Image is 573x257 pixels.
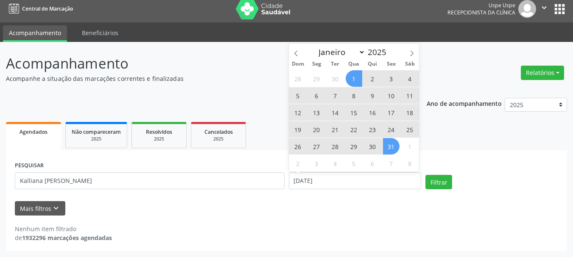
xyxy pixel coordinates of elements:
span: Outubro 12, 2025 [290,104,306,121]
div: 2025 [72,136,121,142]
span: Outubro 8, 2025 [346,87,362,104]
i: keyboard_arrow_down [51,204,61,213]
span: Outubro 19, 2025 [290,121,306,138]
span: Dom [289,61,307,67]
span: Outubro 13, 2025 [308,104,325,121]
span: Outubro 7, 2025 [327,87,344,104]
span: Setembro 29, 2025 [308,70,325,87]
div: Uspe Uspe [447,2,515,9]
span: Outubro 15, 2025 [346,104,362,121]
span: Outubro 1, 2025 [346,70,362,87]
span: Outubro 17, 2025 [383,104,400,121]
span: Outubro 6, 2025 [308,87,325,104]
span: Qui [363,61,382,67]
input: Year [365,47,393,58]
a: Central de Marcação [6,2,73,16]
button: Relatórios [521,66,564,80]
span: Qua [344,61,363,67]
i:  [539,3,549,12]
span: Outubro 16, 2025 [364,104,381,121]
button: Mais filtroskeyboard_arrow_down [15,201,65,216]
p: Ano de acompanhamento [427,98,502,108]
input: Nome, código do beneficiário ou CPF [15,172,285,189]
span: Outubro 24, 2025 [383,121,400,138]
div: 2025 [197,136,240,142]
span: Novembro 3, 2025 [308,155,325,171]
div: Nenhum item filtrado [15,224,112,233]
span: Novembro 6, 2025 [364,155,381,171]
span: Novembro 8, 2025 [402,155,418,171]
span: Resolvidos [146,128,172,135]
span: Novembro 4, 2025 [327,155,344,171]
span: Seg [307,61,326,67]
a: Beneficiários [76,25,124,40]
span: Outubro 9, 2025 [364,87,381,104]
span: Outubro 11, 2025 [402,87,418,104]
p: Acompanhamento [6,53,399,74]
span: Outubro 10, 2025 [383,87,400,104]
span: Outubro 30, 2025 [364,138,381,155]
button: apps [552,2,567,17]
span: Setembro 28, 2025 [290,70,306,87]
strong: 1932296 marcações agendadas [22,234,112,242]
span: Novembro 5, 2025 [346,155,362,171]
span: Setembro 30, 2025 [327,70,344,87]
span: Outubro 21, 2025 [327,121,344,138]
select: Month [315,46,366,58]
span: Outubro 23, 2025 [364,121,381,138]
span: Outubro 22, 2025 [346,121,362,138]
span: Outubro 5, 2025 [290,87,306,104]
span: Outubro 3, 2025 [383,70,400,87]
span: Cancelados [204,128,233,135]
span: Agendados [20,128,48,135]
span: Outubro 18, 2025 [402,104,418,121]
span: Recepcionista da clínica [447,9,515,16]
span: Outubro 20, 2025 [308,121,325,138]
label: PESQUISAR [15,159,44,172]
span: Outubro 14, 2025 [327,104,344,121]
span: Outubro 28, 2025 [327,138,344,155]
span: Outubro 27, 2025 [308,138,325,155]
span: Novembro 7, 2025 [383,155,400,171]
a: Acompanhamento [3,25,67,42]
button: Filtrar [425,175,452,189]
span: Outubro 4, 2025 [402,70,418,87]
span: Não compareceram [72,128,121,135]
span: Ter [326,61,344,67]
span: Outubro 2, 2025 [364,70,381,87]
span: Outubro 29, 2025 [346,138,362,155]
p: Acompanhe a situação das marcações correntes e finalizadas [6,74,399,83]
span: Novembro 1, 2025 [402,138,418,155]
span: Outubro 25, 2025 [402,121,418,138]
span: Novembro 2, 2025 [290,155,306,171]
input: Selecione um intervalo [289,172,422,189]
span: Sáb [400,61,419,67]
span: Outubro 26, 2025 [290,138,306,155]
div: de [15,233,112,242]
div: 2025 [138,136,180,142]
span: Central de Marcação [22,5,73,12]
span: Sex [382,61,400,67]
span: Outubro 31, 2025 [383,138,400,155]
